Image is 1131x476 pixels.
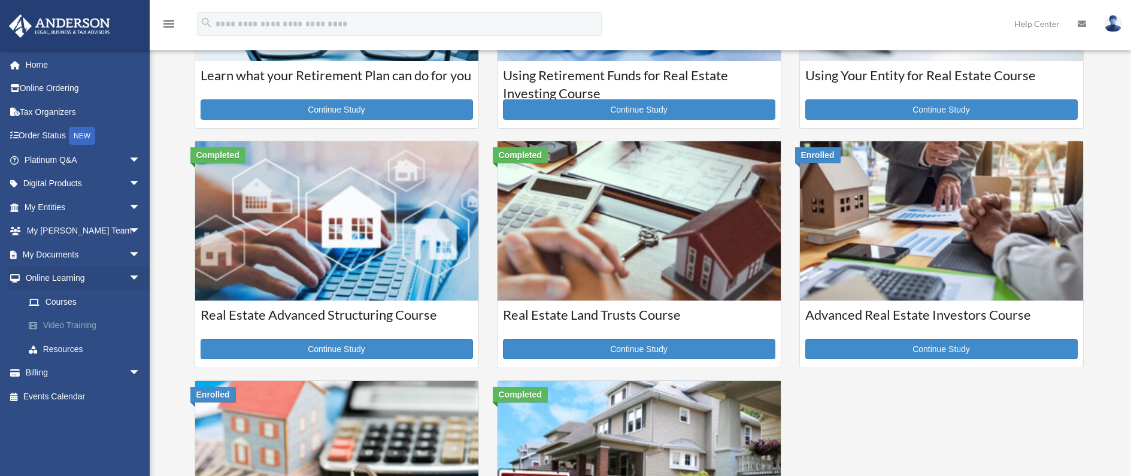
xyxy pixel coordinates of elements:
[8,124,159,148] a: Order StatusNEW
[201,339,473,359] a: Continue Study
[503,306,775,336] h3: Real Estate Land Trusts Course
[201,66,473,96] h3: Learn what your Retirement Plan can do for you
[162,17,176,31] i: menu
[17,337,159,361] a: Resources
[795,147,841,163] div: Enrolled
[200,16,213,29] i: search
[493,387,548,402] div: Completed
[805,99,1078,120] a: Continue Study
[8,195,159,219] a: My Entitiesarrow_drop_down
[201,306,473,336] h3: Real Estate Advanced Structuring Course
[8,77,159,101] a: Online Ordering
[1104,15,1122,32] img: User Pic
[503,66,775,96] h3: Using Retirement Funds for Real Estate Investing Course
[8,266,159,290] a: Online Learningarrow_drop_down
[8,100,159,124] a: Tax Organizers
[805,66,1078,96] h3: Using Your Entity for Real Estate Course
[5,14,114,38] img: Anderson Advisors Platinum Portal
[129,266,153,291] span: arrow_drop_down
[493,147,548,163] div: Completed
[17,290,153,314] a: Courses
[8,53,159,77] a: Home
[129,361,153,386] span: arrow_drop_down
[190,147,245,163] div: Completed
[162,21,176,31] a: menu
[503,99,775,120] a: Continue Study
[129,219,153,244] span: arrow_drop_down
[805,306,1078,336] h3: Advanced Real Estate Investors Course
[129,148,153,172] span: arrow_drop_down
[129,242,153,267] span: arrow_drop_down
[8,172,159,196] a: Digital Productsarrow_drop_down
[201,99,473,120] a: Continue Study
[190,387,236,402] div: Enrolled
[8,361,159,385] a: Billingarrow_drop_down
[129,195,153,220] span: arrow_drop_down
[8,219,159,243] a: My [PERSON_NAME] Teamarrow_drop_down
[69,127,95,145] div: NEW
[8,242,159,266] a: My Documentsarrow_drop_down
[8,384,159,408] a: Events Calendar
[8,148,159,172] a: Platinum Q&Aarrow_drop_down
[129,172,153,196] span: arrow_drop_down
[503,339,775,359] a: Continue Study
[805,339,1078,359] a: Continue Study
[17,314,159,338] a: Video Training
